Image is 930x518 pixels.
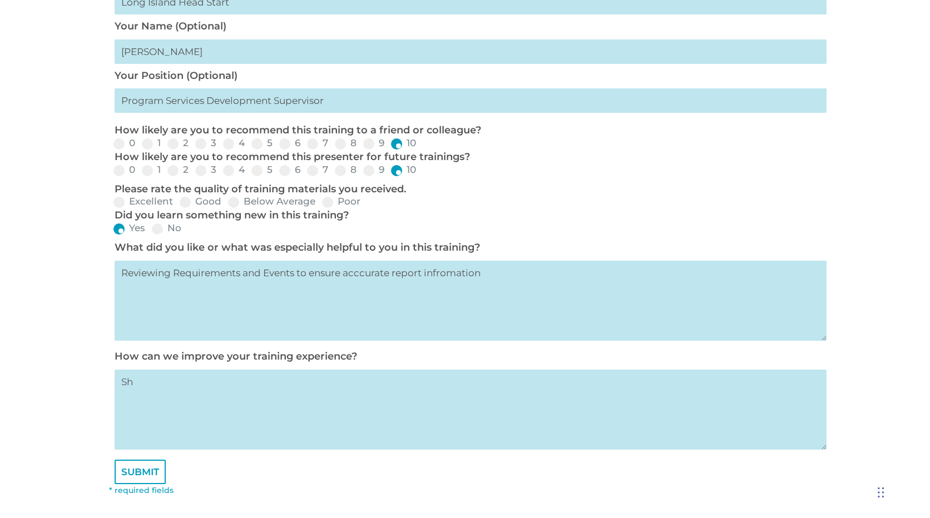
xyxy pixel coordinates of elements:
[115,241,480,253] label: What did you like or what was especially helpful to you in this training?
[223,138,245,148] label: 4
[322,197,360,206] label: Poor
[113,138,135,148] label: 0
[195,165,216,175] label: 3
[279,165,300,175] label: 6
[307,165,328,175] label: 7
[279,138,300,148] label: 6
[115,39,827,64] input: First Last
[335,165,357,175] label: 8
[167,138,189,148] label: 2
[251,138,273,148] label: 5
[195,138,216,148] label: 3
[878,476,884,509] div: Drag
[113,165,135,175] label: 0
[391,138,416,148] label: 10
[113,223,145,233] label: Yes
[115,183,821,196] p: Please rate the quality of training materials you received.
[113,197,173,206] label: Excellent
[251,165,273,175] label: 5
[115,460,166,484] input: SUBMIT
[115,209,821,222] p: Did you learn something new in this training?
[363,138,384,148] label: 9
[142,138,161,148] label: 1
[115,88,827,113] input: My primary roles is...
[391,165,416,175] label: 10
[335,138,357,148] label: 8
[307,138,328,148] label: 7
[142,165,161,175] label: 1
[152,223,181,233] label: No
[167,165,189,175] label: 2
[115,69,238,82] label: Your Position (Optional)
[115,151,821,164] p: How likely are you to recommend this presenter for future trainings?
[874,465,930,518] iframe: Chat Widget
[180,197,221,206] label: Good
[115,124,821,137] p: How likely are you to recommend this training to a friend or colleague?
[115,350,357,362] label: How can we improve your training experience?
[363,165,384,175] label: 9
[223,165,245,175] label: 4
[228,197,315,206] label: Below Average
[115,20,226,32] label: Your Name (Optional)
[109,485,174,495] font: * required fields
